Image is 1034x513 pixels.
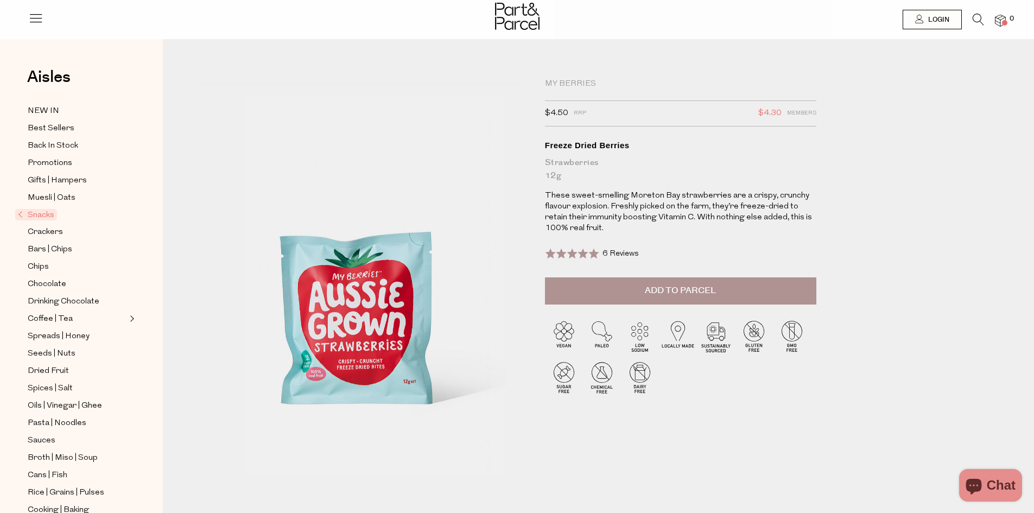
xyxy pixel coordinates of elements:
span: Crackers [28,226,63,239]
span: Snacks [15,209,57,220]
a: Seeds | Nuts [28,347,126,360]
img: P_P-ICONS-Live_Bec_V11_Low_Sodium.svg [621,317,659,355]
span: Promotions [28,157,72,170]
a: Chips [28,260,126,274]
span: Gifts | Hampers [28,174,87,187]
span: Spices | Salt [28,382,73,395]
span: Drinking Chocolate [28,295,99,308]
span: 0 [1007,14,1017,24]
a: Cans | Fish [28,468,126,482]
a: NEW IN [28,104,126,118]
img: Part&Parcel [495,3,540,30]
a: Aisles [27,69,71,96]
a: Coffee | Tea [28,312,126,326]
a: Oils | Vinegar | Ghee [28,399,126,413]
span: Add to Parcel [645,284,716,297]
a: Gifts | Hampers [28,174,126,187]
a: Broth | Miso | Soup [28,451,126,465]
span: 6 Reviews [602,250,639,258]
a: Sauces [28,434,126,447]
a: Dried Fruit [28,364,126,378]
span: RRP [574,106,586,121]
a: Crackers [28,225,126,239]
span: Oils | Vinegar | Ghee [28,400,102,413]
a: Promotions [28,156,126,170]
img: P_P-ICONS-Live_Bec_V11_Dairy_Free.svg [621,358,659,396]
span: Aisles [27,65,71,89]
a: Login [903,10,962,29]
a: Muesli | Oats [28,191,126,205]
img: P_P-ICONS-Live_Bec_V11_Gluten_Free.svg [735,317,773,355]
a: Back In Stock [28,139,126,153]
span: Login [925,15,949,24]
img: P_P-ICONS-Live_Bec_V11_Paleo.svg [583,317,621,355]
span: Chips [28,261,49,274]
a: Chocolate [28,277,126,291]
img: P_P-ICONS-Live_Bec_V11_Chemical_Free.svg [583,358,621,396]
span: Best Sellers [28,122,74,135]
img: P_P-ICONS-Live_Bec_V11_Sustainable_Sourced.svg [697,317,735,355]
span: Chocolate [28,278,66,291]
a: Bars | Chips [28,243,126,256]
span: Dried Fruit [28,365,69,378]
span: Rice | Grains | Pulses [28,486,104,499]
span: Cans | Fish [28,469,67,482]
inbox-online-store-chat: Shopify online store chat [956,469,1025,504]
a: Spices | Salt [28,382,126,395]
a: Spreads | Honey [28,330,126,343]
span: Sauces [28,434,55,447]
span: Pasta | Noodles [28,417,86,430]
img: P_P-ICONS-Live_Bec_V11_GMO_Free.svg [773,317,811,355]
span: Bars | Chips [28,243,72,256]
a: Rice | Grains | Pulses [28,486,126,499]
img: Freeze Dried Berries [195,83,529,476]
button: Add to Parcel [545,277,816,305]
img: P_P-ICONS-Live_Bec_V11_Vegan.svg [545,317,583,355]
div: Strawberries 12g [545,156,816,182]
img: P_P-ICONS-Live_Bec_V11_Locally_Made_2.svg [659,317,697,355]
span: Muesli | Oats [28,192,75,205]
span: Coffee | Tea [28,313,73,326]
div: My Berries [545,79,816,90]
span: $4.30 [758,106,782,121]
span: Seeds | Nuts [28,347,75,360]
a: Pasta | Noodles [28,416,126,430]
span: NEW IN [28,105,59,118]
div: Freeze Dried Berries [545,140,816,151]
img: P_P-ICONS-Live_Bec_V11_Sugar_Free.svg [545,358,583,396]
span: Members [787,106,816,121]
a: Snacks [18,208,126,221]
span: Spreads | Honey [28,330,90,343]
a: 0 [995,15,1006,26]
span: Back In Stock [28,140,78,153]
button: Expand/Collapse Coffee | Tea [127,312,135,325]
a: Drinking Chocolate [28,295,126,308]
span: Broth | Miso | Soup [28,452,98,465]
span: $4.50 [545,106,568,121]
a: Best Sellers [28,122,126,135]
p: These sweet-smelling Moreton Bay strawberries are a crispy, crunchy flavour explosion. Freshly pi... [545,191,816,234]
